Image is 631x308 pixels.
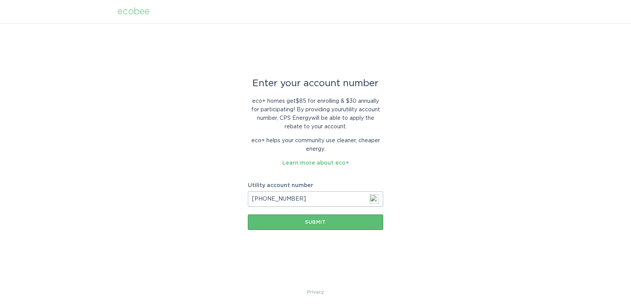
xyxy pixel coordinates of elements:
div: Enter your account number [248,79,383,88]
button: Submit [248,214,383,230]
div: ecobee [118,7,150,16]
label: Utility account number [248,183,383,188]
img: npw-badge-icon-locked.svg [370,194,379,204]
p: eco+ helps your community use cleaner, cheaper energy. [248,136,383,153]
a: Privacy Policy & Terms of Use [307,288,324,296]
div: Submit [252,220,379,225]
a: Learn more about eco+ [282,160,349,166]
p: eco+ homes get $85 for enrolling & $30 annually for participating ! By providing your utility acc... [248,97,383,131]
